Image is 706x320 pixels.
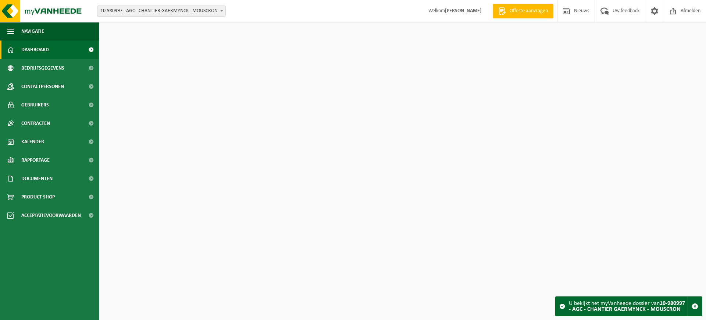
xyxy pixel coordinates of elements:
span: Contracten [21,114,50,133]
span: Rapportage [21,151,50,169]
strong: 10-980997 - AGC - CHANTIER GAERMYNCK - MOUSCRON [569,300,685,312]
span: Contactpersonen [21,77,64,96]
strong: [PERSON_NAME] [445,8,482,14]
span: Dashboard [21,41,49,59]
span: Kalender [21,133,44,151]
span: 10-980997 - AGC - CHANTIER GAERMYNCK - MOUSCRON [97,6,225,16]
span: Acceptatievoorwaarden [21,206,81,225]
span: Offerte aanvragen [508,7,550,15]
span: Bedrijfsgegevens [21,59,64,77]
span: Gebruikers [21,96,49,114]
span: Product Shop [21,188,55,206]
div: U bekijkt het myVanheede dossier van [569,297,688,316]
span: 10-980997 - AGC - CHANTIER GAERMYNCK - MOUSCRON [97,6,226,17]
span: Navigatie [21,22,44,41]
a: Offerte aanvragen [493,4,553,18]
span: Documenten [21,169,53,188]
